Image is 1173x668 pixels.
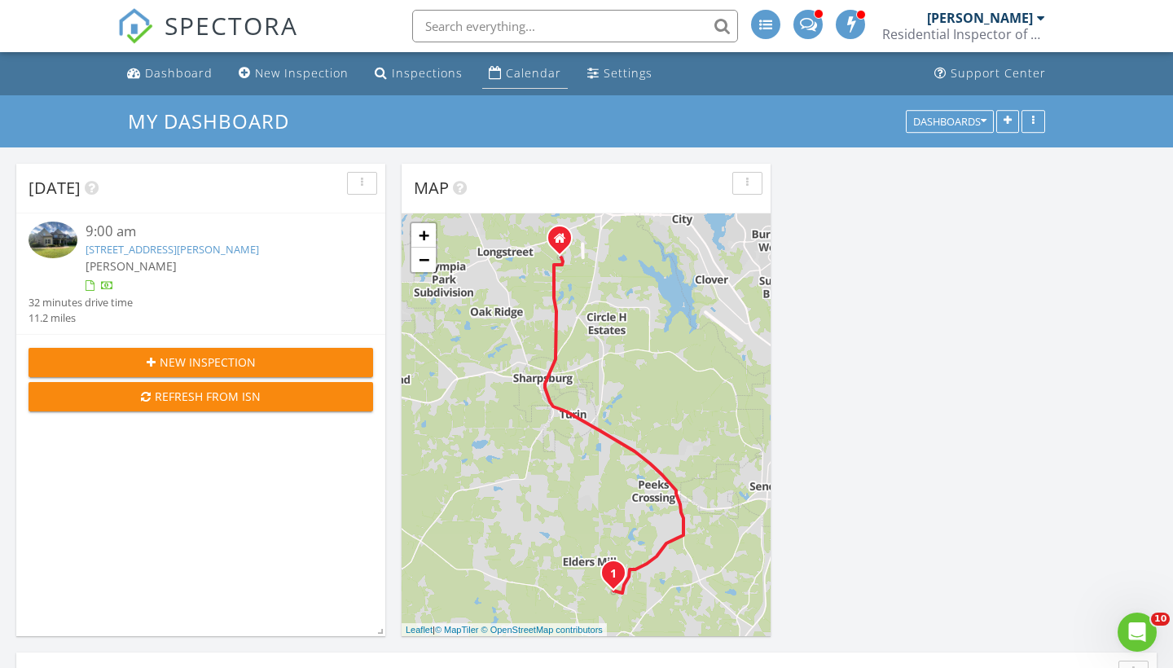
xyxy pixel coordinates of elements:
div: 118 Fire Crk Trl, Senoia, GA 30276 [613,573,623,582]
i: 1 [610,569,617,580]
a: Zoom out [411,248,436,272]
div: 32 minutes drive time [29,295,133,310]
input: Search everything... [412,10,738,42]
a: Inspections [368,59,469,89]
button: Dashboards [906,110,994,133]
a: Leaflet [406,625,433,635]
div: 11.2 miles [29,310,133,326]
button: Refresh from ISN [29,382,373,411]
div: New Inspection [255,65,349,81]
iframe: Intercom live chat [1118,613,1157,652]
div: 60 Rockland Ct, Sharpsburg GA 30277 [560,238,569,248]
a: © MapTiler [435,625,479,635]
span: Map [414,177,449,199]
div: Settings [604,65,652,81]
div: Calendar [506,65,561,81]
button: New Inspection [29,348,373,377]
a: Zoom in [411,223,436,248]
div: 9:00 am [86,222,344,242]
a: © OpenStreetMap contributors [481,625,603,635]
a: 9:00 am [STREET_ADDRESS][PERSON_NAME] [PERSON_NAME] 32 minutes drive time 11.2 miles [29,222,373,326]
a: SPECTORA [117,22,298,56]
img: 9366512%2Fcover_photos%2F9Az7c3WLK7hnKnC8W3J6%2Fsmall.jpg [29,222,77,258]
div: Dashboard [145,65,213,81]
a: Calendar [482,59,568,89]
div: Refresh from ISN [42,388,360,405]
a: [STREET_ADDRESS][PERSON_NAME] [86,242,259,257]
a: Support Center [928,59,1052,89]
div: Residential Inspector of America [882,26,1045,42]
img: The Best Home Inspection Software - Spectora [117,8,153,44]
div: | [402,623,607,637]
div: Support Center [951,65,1046,81]
span: [DATE] [29,177,81,199]
span: SPECTORA [165,8,298,42]
span: 10 [1151,613,1170,626]
span: [PERSON_NAME] [86,258,177,274]
a: Dashboard [121,59,219,89]
div: Dashboards [913,116,986,127]
div: Inspections [392,65,463,81]
a: Settings [581,59,659,89]
a: New Inspection [232,59,355,89]
a: My Dashboard [128,108,303,134]
div: [PERSON_NAME] [927,10,1033,26]
span: New Inspection [160,354,256,371]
